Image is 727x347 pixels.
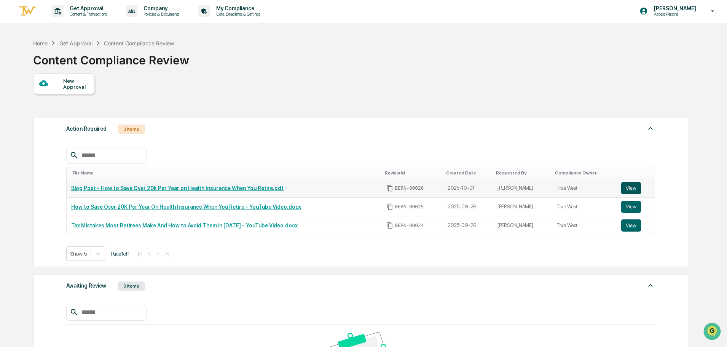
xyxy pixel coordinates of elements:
[5,153,52,166] a: 🖐️Preclearance
[55,157,61,163] div: 🗄️
[443,198,493,216] td: 2025-09-26
[15,125,21,131] img: 1746055101610-c473b297-6a78-478c-a979-82029cc54cd1
[136,250,144,257] button: |<
[104,40,174,46] div: Content Compliance Review
[621,182,641,194] button: View
[63,124,66,130] span: •
[71,185,284,191] a: Blog Post - How to Save Over 20k Per Year on Health Insurance When You Retire.pdf
[8,117,20,129] img: Dave Feldman
[493,198,552,216] td: [PERSON_NAME]
[496,170,549,176] div: Toggle SortBy
[63,104,66,110] span: •
[8,171,14,177] div: 🔎
[552,179,617,198] td: True West
[15,156,49,163] span: Preclearance
[443,179,493,198] td: 2025-10-01
[623,170,652,176] div: Toggle SortBy
[648,5,700,11] p: [PERSON_NAME]
[8,157,14,163] div: 🖐️
[5,167,51,181] a: 🔎Data Lookup
[621,201,650,213] a: View
[15,170,48,178] span: Data Lookup
[63,78,89,90] div: New Approval
[15,104,21,110] img: 1746055101610-c473b297-6a78-478c-a979-82029cc54cd1
[34,58,125,66] div: Start new chat
[386,185,393,192] span: Copy Id
[703,322,723,342] iframe: Open customer support
[555,170,614,176] div: Toggle SortBy
[24,104,62,110] span: [PERSON_NAME]
[71,204,301,210] a: How to Save Over 20K Per Year On Health Insurance When You Retire - YouTube Video.docx
[64,5,111,11] p: Get Approval
[59,40,92,46] div: Get Approval
[552,216,617,235] td: True West
[210,5,264,11] p: My Compliance
[210,11,264,17] p: Data, Deadlines & Settings
[118,281,145,291] div: 0 Items
[63,156,94,163] span: Attestations
[33,40,48,46] div: Home
[386,222,393,229] span: Copy Id
[646,281,655,290] img: caret
[52,153,97,166] a: 🗄️Attestations
[395,204,424,210] span: BERN-00025
[395,222,424,229] span: BERN-00024
[34,66,105,72] div: We're available if you need us!
[118,125,145,134] div: 3 Items
[67,104,83,110] span: [DATE]
[66,124,107,134] div: Action Required
[18,5,37,18] img: logo
[64,11,111,17] p: Content & Transactions
[24,124,62,130] span: [PERSON_NAME]
[552,198,617,216] td: True West
[621,219,650,232] a: View
[71,222,298,229] a: Tax Mistakes Most Retirees Make And How to Avoid Them in [DATE] - YouTube Video.docx
[8,85,51,91] div: Past conversations
[395,185,424,191] span: BERN-00026
[621,182,650,194] a: View
[493,179,552,198] td: [PERSON_NAME]
[386,203,393,210] span: Copy Id
[111,251,130,257] span: Page 1 of 1
[16,58,30,72] img: 4531339965365_218c74b014194aa58b9b_72.jpg
[493,216,552,235] td: [PERSON_NAME]
[621,201,641,213] button: View
[163,250,172,257] button: >|
[33,47,189,67] div: Content Compliance Review
[73,170,379,176] div: Toggle SortBy
[8,58,21,72] img: 1746055101610-c473b297-6a78-478c-a979-82029cc54cd1
[129,61,139,70] button: Start new chat
[154,250,162,257] button: >
[66,281,106,291] div: Awaiting Review
[446,170,490,176] div: Toggle SortBy
[648,11,700,17] p: Access Persons
[118,83,139,92] button: See all
[54,189,92,195] a: Powered byPylon
[145,250,153,257] button: <
[385,170,440,176] div: Toggle SortBy
[8,16,139,28] p: How can we help?
[76,189,92,195] span: Pylon
[137,5,183,11] p: Company
[8,96,20,109] img: Dave Feldman
[137,11,183,17] p: Policies & Documents
[67,124,83,130] span: [DATE]
[443,216,493,235] td: 2025-09-26
[621,219,641,232] button: View
[646,124,655,133] img: caret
